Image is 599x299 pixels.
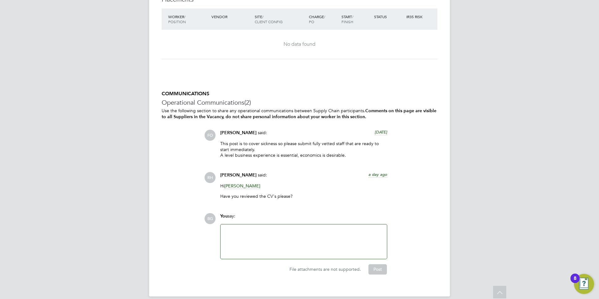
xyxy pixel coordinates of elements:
span: RH [205,172,216,183]
p: Use the following section to share any operational communications between Supply Chain participants. [162,108,437,120]
h3: Operational Communications [162,98,437,107]
span: (2) [244,98,251,107]
div: Site [253,11,307,27]
span: [PERSON_NAME] [224,183,260,189]
span: a day ago [368,172,387,177]
span: [PERSON_NAME] [220,172,257,178]
span: / PO [309,14,325,24]
p: Hi [220,183,387,189]
div: Vendor [210,11,253,22]
b: Comments on this page are visible to all Suppliers in the Vacancy, do not share personal informat... [162,108,436,119]
div: say: [220,213,387,224]
span: / Finish [341,14,353,24]
div: No data found [168,41,431,48]
button: Open Resource Center, 8 new notifications [574,274,594,294]
button: Post [368,264,387,274]
p: This post is to cover sickness so please submit fully vetted staff that are ready to start immedi... [220,141,387,158]
span: / Client Config [255,14,283,24]
span: [PERSON_NAME] [220,130,257,135]
span: said: [258,130,267,135]
div: Charge [307,11,340,27]
div: Status [372,11,405,22]
h5: COMMUNICATIONS [162,91,437,97]
p: Have you reviewed the CV's please? [220,193,387,199]
div: IR35 Risk [405,11,426,22]
span: You [220,213,228,219]
span: said: [258,172,267,178]
span: FO [205,130,216,141]
div: Start [340,11,372,27]
span: [DATE] [375,129,387,135]
div: Worker [167,11,210,27]
span: / Position [168,14,186,24]
span: File attachments are not supported. [289,266,361,272]
div: 8 [574,278,576,286]
span: BG [205,213,216,224]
